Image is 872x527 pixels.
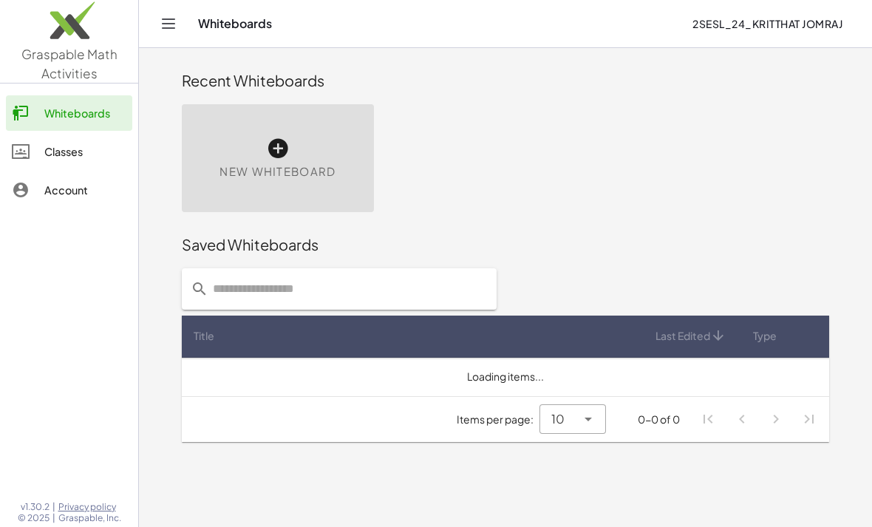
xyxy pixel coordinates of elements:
span: New Whiteboard [219,163,335,180]
button: Toggle navigation [157,12,180,35]
span: Graspable Math Activities [21,46,117,81]
span: v1.30.2 [21,501,50,513]
a: Privacy policy [58,501,121,513]
a: Classes [6,134,132,169]
div: Account [44,181,126,199]
span: Last Edited [655,328,710,344]
span: Items per page: [457,412,539,427]
div: Classes [44,143,126,160]
div: Whiteboards [44,104,126,122]
span: © 2025 [18,512,50,524]
span: | [52,501,55,513]
span: | [52,512,55,524]
a: Account [6,172,132,208]
span: 10 [551,410,565,428]
span: Graspable, Inc. [58,512,121,524]
nav: Pagination Navigation [692,403,826,437]
span: Title [194,328,214,344]
div: Recent Whiteboards [182,70,829,91]
button: 2SESL_24_Kritthat Jomraj [681,10,854,37]
i: prepended action [191,280,208,298]
a: Whiteboards [6,95,132,131]
span: Type [753,328,777,344]
div: 0-0 of 0 [638,412,680,427]
span: 2SESL_24_Kritthat Jomraj [692,17,842,30]
div: Saved Whiteboards [182,234,829,255]
td: Loading items... [182,358,829,396]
